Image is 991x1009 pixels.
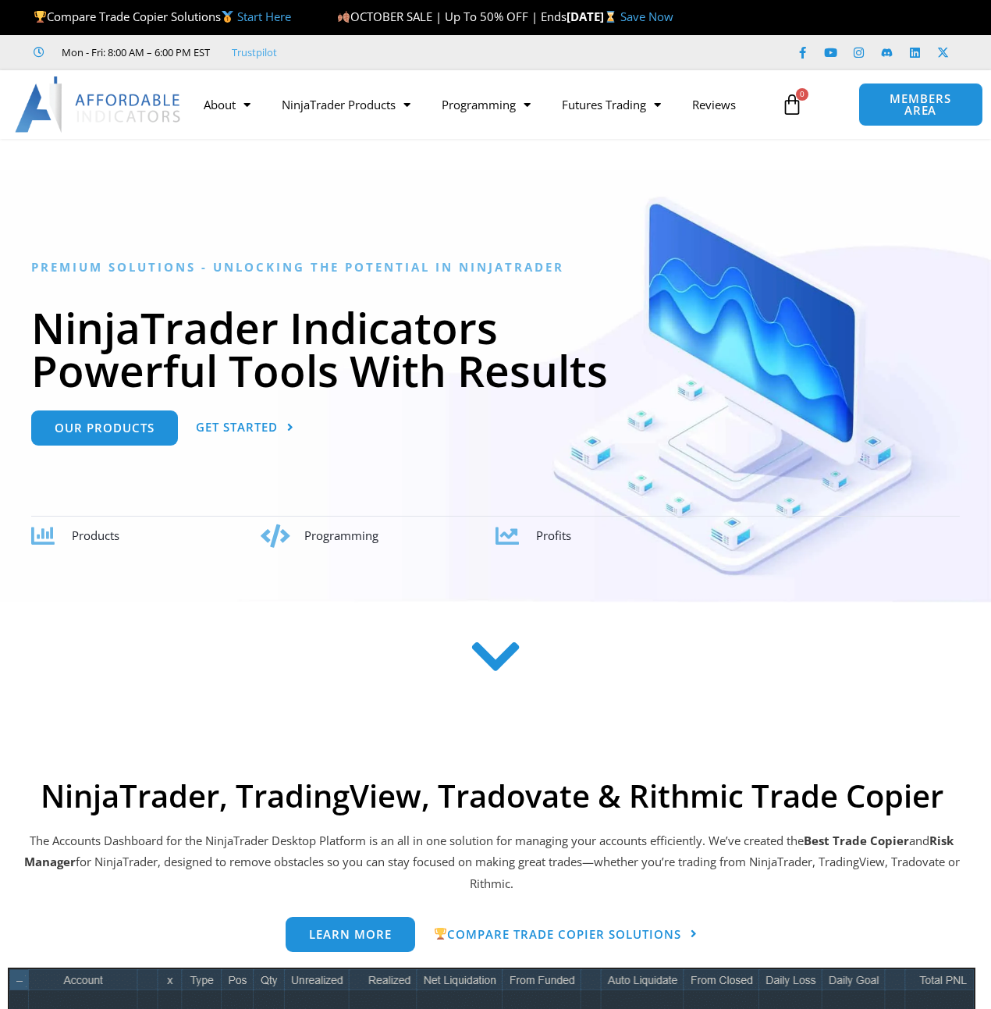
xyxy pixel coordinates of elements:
[804,833,909,848] b: Best Trade Copier
[31,306,960,392] h1: NinjaTrader Indicators Powerful Tools With Results
[546,87,677,123] a: Futures Trading
[55,422,155,434] span: Our Products
[435,928,446,940] img: 🏆
[31,410,178,446] a: Our Products
[15,76,183,133] img: LogoAI | Affordable Indicators – NinjaTrader
[304,528,378,543] span: Programming
[758,82,826,127] a: 0
[8,830,975,896] p: The Accounts Dashboard for the NinjaTrader Desktop Platform is an all in one solution for managin...
[620,9,673,24] a: Save Now
[34,11,46,23] img: 🏆
[222,11,233,23] img: 🥇
[34,9,291,24] span: Compare Trade Copier Solutions
[31,260,960,275] h6: Premium Solutions - Unlocking the Potential in NinjaTrader
[188,87,773,123] nav: Menu
[72,528,119,543] span: Products
[286,917,415,952] a: Learn more
[188,87,266,123] a: About
[605,11,616,23] img: ⌛
[196,410,294,446] a: Get Started
[677,87,751,123] a: Reviews
[196,421,278,433] span: Get Started
[58,43,210,62] span: Mon - Fri: 8:00 AM – 6:00 PM EST
[536,528,571,543] span: Profits
[309,929,392,940] span: Learn more
[875,93,967,116] span: MEMBERS AREA
[338,11,350,23] img: 🍂
[858,83,983,126] a: MEMBERS AREA
[232,43,277,62] a: Trustpilot
[237,9,291,24] a: Start Here
[567,9,620,24] strong: [DATE]
[337,9,567,24] span: OCTOBER SALE | Up To 50% OFF | Ends
[796,88,808,101] span: 0
[266,87,426,123] a: NinjaTrader Products
[426,87,546,123] a: Programming
[433,917,697,953] a: 🏆Compare Trade Copier Solutions
[8,777,975,815] h2: NinjaTrader, TradingView, Tradovate & Rithmic Trade Copier
[433,928,680,940] span: Compare Trade Copier Solutions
